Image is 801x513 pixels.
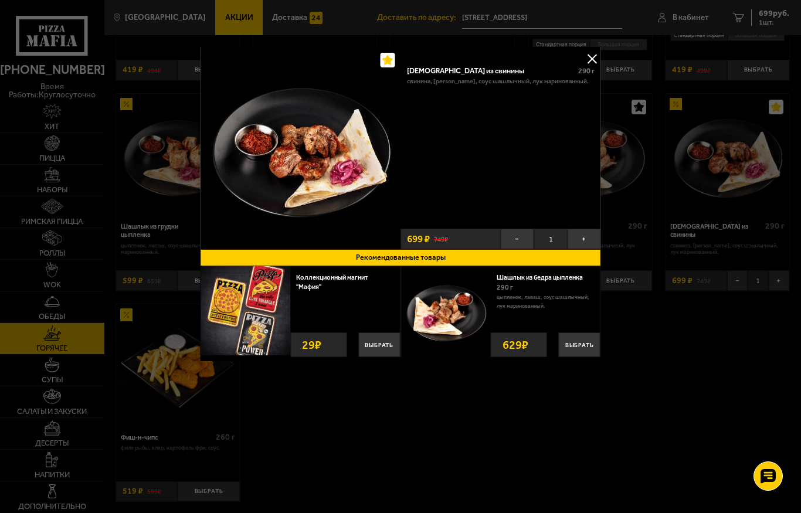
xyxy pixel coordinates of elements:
[358,332,400,357] button: Выбрать
[201,249,601,266] button: Рекомендованные товары
[407,66,571,75] div: [DEMOGRAPHIC_DATA] из свинины
[201,47,401,249] a: Шашлык из свинины
[578,66,595,75] span: 290 г
[497,293,592,310] p: цыпленок, лаваш, соус шашлычный, лук маринованный.
[500,333,531,356] strong: 629 ₽
[497,283,513,291] span: 290 г
[501,229,534,249] button: −
[407,78,589,84] p: свинина, [PERSON_NAME], соус шашлычный, лук маринованный.
[296,273,368,291] a: Коллекционный магнит "Мафия"
[407,234,430,244] span: 699 ₽
[434,235,448,243] s: 749 ₽
[299,333,324,356] strong: 29 ₽
[559,332,600,357] button: Выбрать
[201,47,401,247] img: Шашлык из свинины
[534,229,568,249] span: 1
[567,229,600,249] button: +
[497,273,591,281] a: Шашлык из бедра цыпленка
